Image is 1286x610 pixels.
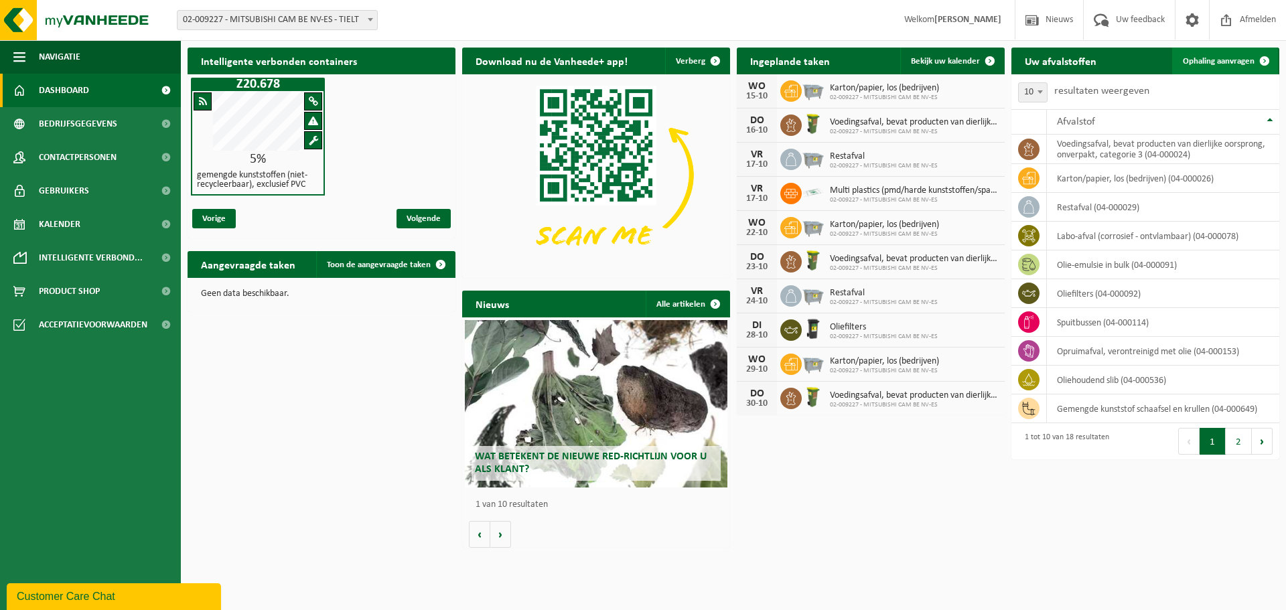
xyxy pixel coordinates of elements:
td: labo-afval (corrosief - ontvlambaar) (04-000078) [1047,222,1279,250]
td: oliefilters (04-000092) [1047,279,1279,308]
a: Ophaling aanvragen [1172,48,1278,74]
div: 23-10 [743,262,770,272]
span: Oliefilters [830,322,938,333]
td: oliehoudend slib (04-000536) [1047,366,1279,394]
span: 02-009227 - MITSUBISHI CAM BE NV-ES - TIELT [177,11,377,29]
h2: Uw afvalstoffen [1011,48,1110,74]
span: Karton/papier, los (bedrijven) [830,220,939,230]
span: Volgende [397,209,451,228]
img: WB-0060-HPE-GN-50 [802,386,825,408]
div: DI [743,320,770,331]
span: 02-009227 - MITSUBISHI CAM BE NV-ES [830,128,998,136]
div: DO [743,252,770,262]
div: WO [743,218,770,228]
span: Contactpersonen [39,141,117,174]
div: VR [743,149,770,160]
span: 02-009227 - MITSUBISHI CAM BE NV-ES [830,162,938,170]
img: WB-2500-GAL-GY-01 [802,147,825,169]
img: WB-0060-HPE-GN-50 [802,249,825,272]
span: 02-009227 - MITSUBISHI CAM BE NV-ES - TIELT [177,10,378,30]
h2: Aangevraagde taken [188,251,309,277]
span: 10 [1019,83,1047,102]
img: WB-0060-HPE-GN-50 [802,112,825,135]
span: Voedingsafval, bevat producten van dierlijke oorsprong, onverpakt, categorie 3 [830,390,998,401]
div: 30-10 [743,399,770,408]
h4: gemengde kunststoffen (niet-recycleerbaar), exclusief PVC [197,171,319,189]
div: 17-10 [743,160,770,169]
h2: Ingeplande taken [737,48,843,74]
div: DO [743,388,770,399]
button: Previous [1178,428,1200,455]
a: Bekijk uw kalender [900,48,1003,74]
h1: Z20.678 [194,78,321,91]
div: 17-10 [743,194,770,204]
span: Intelligente verbond... [39,241,143,275]
span: Gebruikers [39,174,89,208]
div: 5% [192,153,324,166]
span: Toon de aangevraagde taken [327,260,431,269]
label: resultaten weergeven [1054,86,1149,96]
span: Bedrijfsgegevens [39,107,117,141]
img: WB-2500-GAL-GY-01 [802,78,825,101]
img: WB-2500-GAL-GY-01 [802,215,825,238]
a: Wat betekent de nieuwe RED-richtlijn voor u als klant? [465,320,727,487]
div: 1 tot 10 van 18 resultaten [1018,427,1109,456]
span: 02-009227 - MITSUBISHI CAM BE NV-ES [830,333,938,341]
div: 22-10 [743,228,770,238]
span: Bekijk uw kalender [911,57,980,66]
div: VR [743,183,770,194]
a: Alle artikelen [646,291,729,317]
td: restafval (04-000029) [1047,193,1279,222]
h2: Intelligente verbonden containers [188,48,455,74]
iframe: chat widget [7,581,224,610]
span: Dashboard [39,74,89,107]
span: Verberg [676,57,705,66]
button: Next [1252,428,1273,455]
span: 02-009227 - MITSUBISHI CAM BE NV-ES [830,401,998,409]
div: 29-10 [743,365,770,374]
span: Navigatie [39,40,80,74]
h2: Nieuws [462,291,522,317]
td: olie-emulsie in bulk (04-000091) [1047,250,1279,279]
span: Product Shop [39,275,100,308]
div: 28-10 [743,331,770,340]
a: Toon de aangevraagde taken [316,251,454,278]
span: Karton/papier, los (bedrijven) [830,356,939,367]
td: spuitbussen (04-000114) [1047,308,1279,337]
span: 02-009227 - MITSUBISHI CAM BE NV-ES [830,94,939,102]
span: 02-009227 - MITSUBISHI CAM BE NV-ES [830,264,998,273]
div: DO [743,115,770,126]
div: WO [743,81,770,92]
span: 10 [1018,82,1048,102]
span: Multi plastics (pmd/harde kunststoffen/spanbanden/eps/folie naturel/folie gemeng... [830,185,998,196]
span: Voedingsafval, bevat producten van dierlijke oorsprong, onverpakt, categorie 3 [830,117,998,128]
button: Verberg [665,48,729,74]
span: 02-009227 - MITSUBISHI CAM BE NV-ES [830,196,998,204]
span: Wat betekent de nieuwe RED-richtlijn voor u als klant? [475,451,707,475]
p: 1 van 10 resultaten [476,500,723,510]
span: Restafval [830,288,938,299]
span: Acceptatievoorwaarden [39,308,147,341]
img: WB-2500-GAL-GY-01 [802,352,825,374]
button: 2 [1226,428,1252,455]
span: Afvalstof [1057,117,1095,127]
span: Ophaling aanvragen [1183,57,1255,66]
h2: Download nu de Vanheede+ app! [462,48,641,74]
td: voedingsafval, bevat producten van dierlijke oorsprong, onverpakt, categorie 3 (04-000024) [1047,135,1279,164]
img: LP-SK-00500-LPE-16 [802,181,825,204]
span: Voedingsafval, bevat producten van dierlijke oorsprong, onverpakt, categorie 3 [830,254,998,264]
td: gemengde kunststof schaafsel en krullen (04-000649) [1047,394,1279,423]
span: 02-009227 - MITSUBISHI CAM BE NV-ES [830,367,939,375]
td: opruimafval, verontreinigd met olie (04-000153) [1047,337,1279,366]
span: Karton/papier, los (bedrijven) [830,83,939,94]
td: karton/papier, los (bedrijven) (04-000026) [1047,164,1279,193]
span: Kalender [39,208,80,241]
span: Restafval [830,151,938,162]
button: 1 [1200,428,1226,455]
div: 16-10 [743,126,770,135]
span: 02-009227 - MITSUBISHI CAM BE NV-ES [830,230,939,238]
div: VR [743,286,770,297]
img: WB-2500-GAL-GY-01 [802,283,825,306]
button: Vorige [469,521,490,548]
